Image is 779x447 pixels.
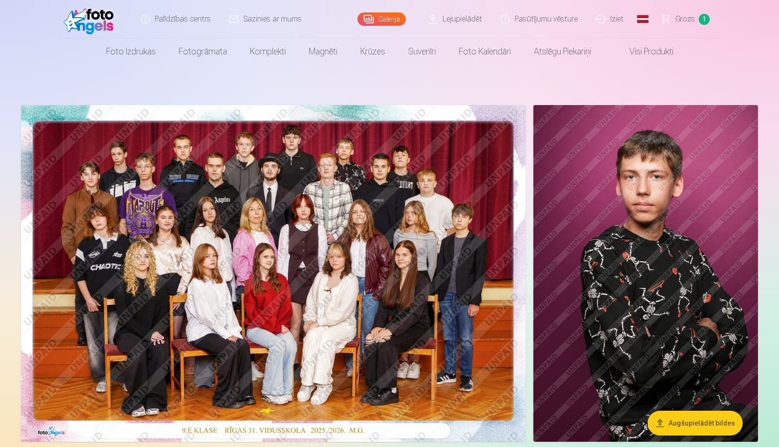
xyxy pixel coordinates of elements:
[675,13,695,25] span: Grozs
[603,38,685,65] a: Visi produkti
[522,38,603,65] a: Atslēgu piekariņi
[699,14,710,25] span: 1
[167,38,238,65] a: Fotogrāmata
[238,38,297,65] a: Komplekti
[648,411,743,436] button: Augšupielādēt bildes
[447,38,522,65] a: Foto kalendāri
[397,38,447,65] a: Suvenīri
[297,38,349,65] a: Magnēti
[64,4,119,34] img: /fa1
[349,38,397,65] a: Krūzes
[95,38,167,65] a: Foto izdrukas
[357,12,406,26] a: Galerija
